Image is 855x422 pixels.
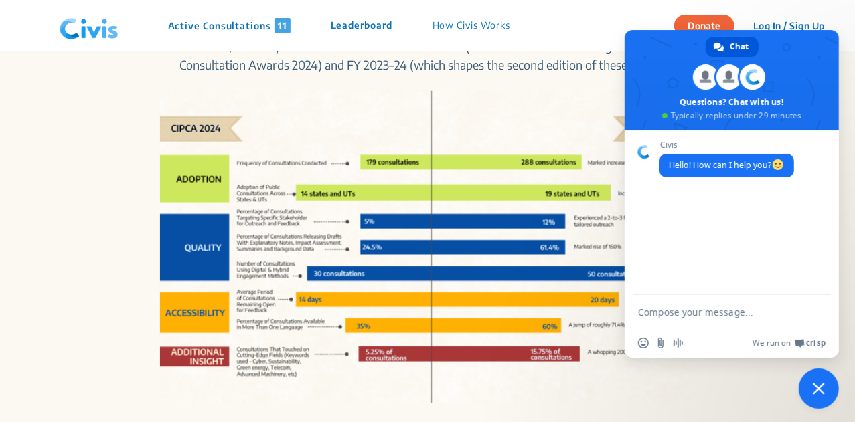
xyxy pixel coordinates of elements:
[753,338,791,348] span: We run on
[638,306,796,318] textarea: Compose your message...
[806,338,826,348] span: Crisp
[275,18,291,33] span: 11
[673,338,684,348] span: Audio message
[706,37,759,57] div: Chat
[160,91,696,403] img: Award Image
[659,140,794,150] span: Civis
[168,18,291,33] p: Active Consultations
[730,37,749,57] span: Chat
[655,338,666,348] span: Send a file
[674,18,745,31] a: Donate
[331,18,392,33] p: Leaderboard
[674,15,734,37] button: Donate
[54,6,124,46] img: navlogo.png
[799,368,839,409] div: Close chat
[745,15,834,36] button: Log In / Sign Up
[669,159,785,171] span: Hello! How can I help you?
[433,18,511,33] p: How Civis Works
[638,338,649,348] span: Insert an emoji
[753,338,826,348] a: We run onCrisp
